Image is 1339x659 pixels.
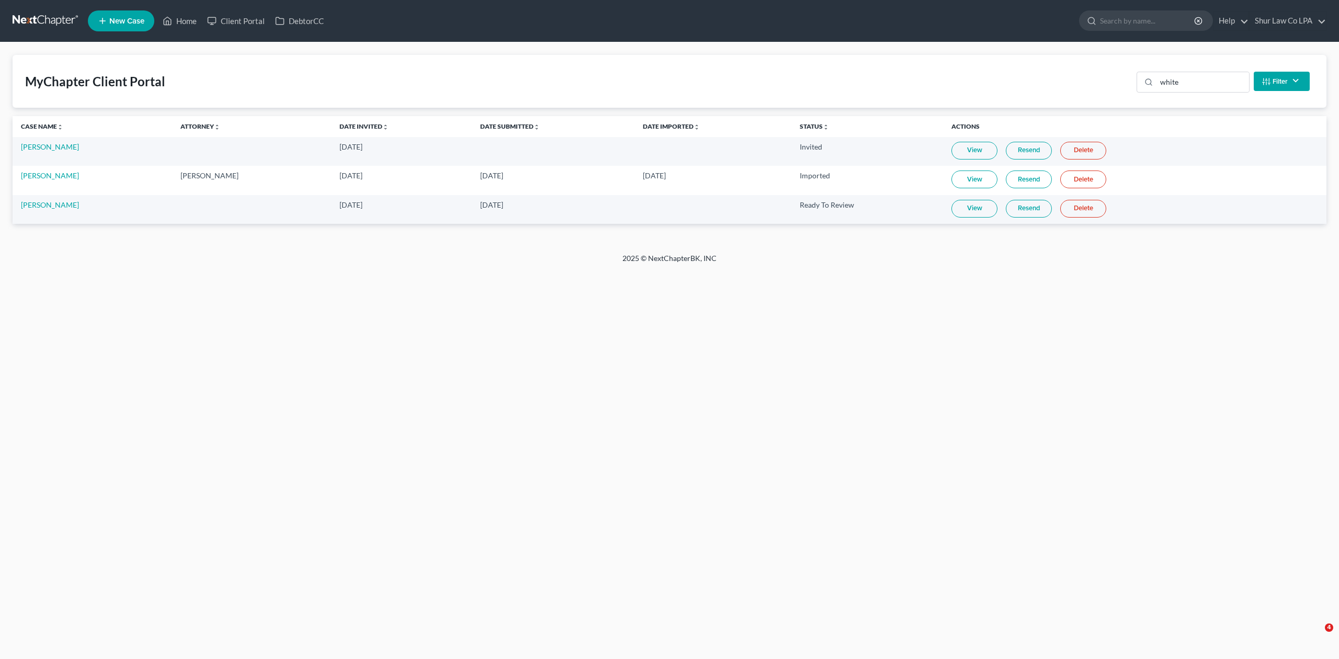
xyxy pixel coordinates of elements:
[643,122,700,130] a: Date Importedunfold_more
[339,122,389,130] a: Date Invitedunfold_more
[951,142,997,160] a: View
[791,195,943,224] td: Ready To Review
[202,12,270,30] a: Client Portal
[157,12,202,30] a: Home
[270,12,329,30] a: DebtorCC
[214,124,220,130] i: unfold_more
[1006,142,1052,160] a: Resend
[180,122,220,130] a: Attorneyunfold_more
[1303,623,1329,649] iframe: Intercom live chat
[1006,200,1052,218] a: Resend
[800,122,829,130] a: Statusunfold_more
[21,200,79,209] a: [PERSON_NAME]
[339,142,362,151] span: [DATE]
[480,122,540,130] a: Date Submittedunfold_more
[1250,12,1326,30] a: Shur Law Co LPA
[382,124,389,130] i: unfold_more
[57,124,63,130] i: unfold_more
[1100,11,1196,30] input: Search by name...
[480,200,503,209] span: [DATE]
[1006,171,1052,188] a: Resend
[1254,72,1310,91] button: Filter
[1060,171,1106,188] a: Delete
[1060,200,1106,218] a: Delete
[1325,623,1333,632] span: 4
[21,142,79,151] a: [PERSON_NAME]
[21,171,79,180] a: [PERSON_NAME]
[21,122,63,130] a: Case Nameunfold_more
[951,171,997,188] a: View
[694,124,700,130] i: unfold_more
[339,200,362,209] span: [DATE]
[339,171,362,180] span: [DATE]
[534,124,540,130] i: unfold_more
[791,137,943,166] td: Invited
[480,171,503,180] span: [DATE]
[172,166,332,195] td: [PERSON_NAME]
[791,166,943,195] td: Imported
[951,200,997,218] a: View
[1213,12,1249,30] a: Help
[1156,72,1249,92] input: Search...
[371,253,968,272] div: 2025 © NextChapterBK, INC
[643,171,666,180] span: [DATE]
[823,124,829,130] i: unfold_more
[109,17,144,25] span: New Case
[1060,142,1106,160] a: Delete
[943,116,1326,137] th: Actions
[25,73,165,90] div: MyChapter Client Portal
